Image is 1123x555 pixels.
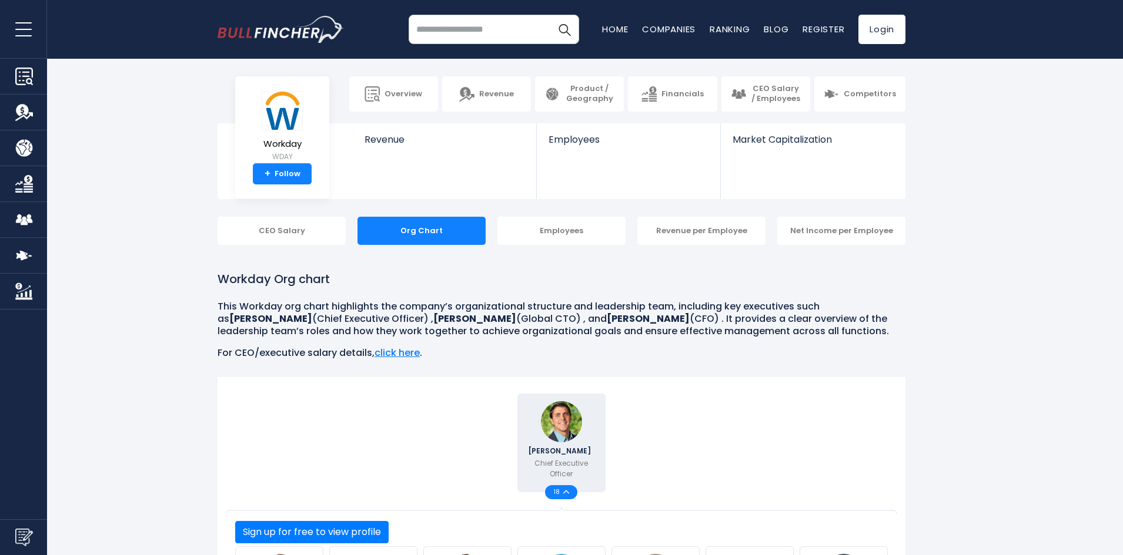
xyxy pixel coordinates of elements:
b: [PERSON_NAME] [229,312,312,325]
span: CEO Salary / Employees [751,84,801,104]
a: Financials [628,76,717,112]
span: Employees [549,134,708,145]
a: Market Capitalization [721,123,904,165]
span: Workday [262,139,303,149]
a: Workday WDAY [261,90,303,164]
a: Employees [537,123,720,165]
button: Sign up for free to view profile [235,521,389,543]
a: Home [602,23,628,35]
small: WDAY [262,152,303,162]
a: Overview [349,76,438,112]
p: For CEO/executive salary details, . [218,347,905,359]
button: Search [550,15,579,44]
a: Revenue [442,76,531,112]
a: Competitors [814,76,905,112]
span: Revenue [479,89,514,99]
span: Overview [385,89,422,99]
div: Net Income per Employee [777,217,905,245]
div: Revenue per Employee [637,217,766,245]
div: CEO Salary [218,217,346,245]
span: Competitors [844,89,896,99]
a: click here [375,346,420,359]
h1: Workday Org chart [218,270,905,288]
a: Revenue [353,123,537,165]
p: This Workday org chart highlights the company’s organizational structure and leadership team, inc... [218,301,905,337]
p: Chief Executive Officer [525,458,598,479]
span: [PERSON_NAME] [528,448,594,455]
a: +Follow [253,163,312,184]
a: Login [858,15,905,44]
strong: + [265,169,270,179]
a: Companies [642,23,696,35]
img: bullfincher logo [218,16,344,43]
a: Carl M. Eschenbach [PERSON_NAME] Chief Executive Officer 18 [517,393,606,492]
a: Ranking [710,23,750,35]
span: Market Capitalization [733,134,893,145]
span: Product / Geography [564,84,614,104]
a: Product / Geography [535,76,624,112]
b: [PERSON_NAME] [433,312,516,325]
span: Financials [661,89,704,99]
a: Go to homepage [218,16,344,43]
div: Employees [497,217,626,245]
span: 18 [554,489,563,495]
a: CEO Salary / Employees [721,76,810,112]
b: [PERSON_NAME] [607,312,690,325]
a: Register [803,23,844,35]
div: Org Chart [357,217,486,245]
span: Revenue [365,134,525,145]
img: Carl M. Eschenbach [541,401,582,442]
a: Blog [764,23,788,35]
